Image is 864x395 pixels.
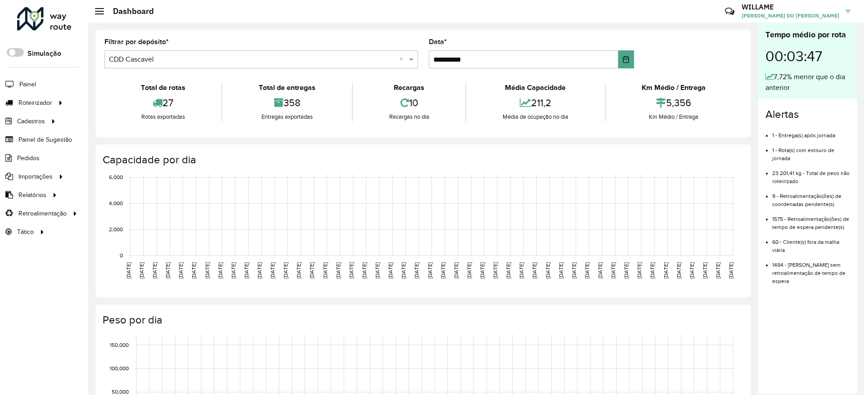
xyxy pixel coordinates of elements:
[230,262,236,278] text: [DATE]
[256,262,262,278] text: [DATE]
[17,153,40,163] span: Pedidos
[772,254,850,285] li: 1494 - [PERSON_NAME] sem retroalimentação de tempo de espera
[453,262,459,278] text: [DATE]
[225,82,349,93] div: Total de entregas
[608,112,740,121] div: Km Médio / Entrega
[309,262,315,278] text: [DATE]
[204,262,210,278] text: [DATE]
[109,201,123,206] text: 4,000
[440,262,446,278] text: [DATE]
[18,190,46,200] span: Relatórios
[663,262,669,278] text: [DATE]
[104,6,154,16] h2: Dashboard
[103,314,742,327] h4: Peso por dia
[772,162,850,185] li: 23.201,41 kg - Total de peso não roteirizado
[772,208,850,231] li: 1575 - Retroalimentação(ões) de tempo de espera pendente(s)
[765,72,850,93] div: 7,72% menor que o dia anterior
[399,54,407,65] span: Clear all
[505,262,511,278] text: [DATE]
[689,262,695,278] text: [DATE]
[322,262,328,278] text: [DATE]
[139,262,144,278] text: [DATE]
[545,262,551,278] text: [DATE]
[728,262,734,278] text: [DATE]
[107,82,219,93] div: Total de rotas
[225,112,349,121] div: Entregas exportadas
[571,262,577,278] text: [DATE]
[742,12,839,20] span: [PERSON_NAME] DO [PERSON_NAME]
[772,125,850,139] li: 1 - Entrega(s) após jornada
[17,117,45,126] span: Cadastros
[361,262,367,278] text: [DATE]
[715,262,721,278] text: [DATE]
[18,135,72,144] span: Painel de Sugestão
[429,36,447,47] label: Data
[468,112,602,121] div: Média de ocupação no dia
[765,108,850,121] h4: Alertas
[243,262,249,278] text: [DATE]
[466,262,472,278] text: [DATE]
[165,262,171,278] text: [DATE]
[584,262,590,278] text: [DATE]
[649,262,655,278] text: [DATE]
[623,262,629,278] text: [DATE]
[152,262,157,278] text: [DATE]
[18,209,67,218] span: Retroalimentação
[618,50,634,68] button: Choose Date
[109,175,123,180] text: 6,000
[112,389,129,395] text: 50,000
[217,262,223,278] text: [DATE]
[518,262,524,278] text: [DATE]
[355,112,463,121] div: Recargas no dia
[107,112,219,121] div: Rotas exportadas
[348,262,354,278] text: [DATE]
[772,185,850,208] li: 9 - Retroalimentação(ões) de coordenadas pendente(s)
[104,36,169,47] label: Filtrar por depósito
[608,93,740,112] div: 5,356
[110,365,129,371] text: 100,000
[676,262,682,278] text: [DATE]
[400,262,406,278] text: [DATE]
[283,262,288,278] text: [DATE]
[103,153,742,166] h4: Capacidade por dia
[468,82,602,93] div: Média Capacidade
[191,262,197,278] text: [DATE]
[18,172,53,181] span: Importações
[468,93,602,112] div: 211,2
[27,48,61,59] label: Simulação
[765,29,850,41] div: Tempo médio por rota
[178,262,184,278] text: [DATE]
[109,226,123,232] text: 2,000
[702,262,708,278] text: [DATE]
[742,3,839,11] h3: WILLAME
[355,82,463,93] div: Recargas
[720,2,739,21] a: Contato Rápido
[355,93,463,112] div: 10
[18,98,52,108] span: Roteirizador
[492,262,498,278] text: [DATE]
[17,227,34,237] span: Tático
[110,342,129,348] text: 150,000
[772,139,850,162] li: 1 - Rota(s) com estouro de jornada
[531,262,537,278] text: [DATE]
[107,93,219,112] div: 27
[126,262,131,278] text: [DATE]
[120,252,123,258] text: 0
[225,93,349,112] div: 358
[414,262,419,278] text: [DATE]
[374,262,380,278] text: [DATE]
[296,262,301,278] text: [DATE]
[610,262,616,278] text: [DATE]
[427,262,433,278] text: [DATE]
[608,82,740,93] div: Km Médio / Entrega
[772,231,850,254] li: 60 - Cliente(s) fora da malha viária
[765,41,850,72] div: 00:03:47
[387,262,393,278] text: [DATE]
[270,262,275,278] text: [DATE]
[597,262,603,278] text: [DATE]
[19,80,36,89] span: Painel
[335,262,341,278] text: [DATE]
[479,262,485,278] text: [DATE]
[636,262,642,278] text: [DATE]
[558,262,564,278] text: [DATE]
